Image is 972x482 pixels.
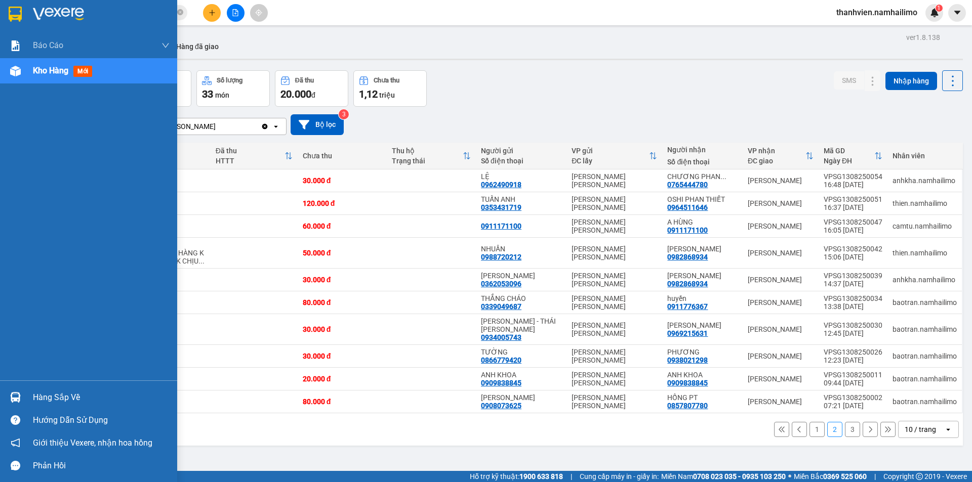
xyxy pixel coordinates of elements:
th: Toggle SortBy [819,143,887,169]
div: Hàng sắp về [33,390,170,405]
div: Thu hộ [392,147,463,155]
div: 13:38 [DATE] [824,302,882,311]
div: Đã thu [295,77,314,84]
div: Người nhận [667,146,737,154]
div: [PERSON_NAME] [161,121,216,132]
span: question-circle [11,415,20,425]
div: Phản hồi [33,458,170,473]
th: Toggle SortBy [743,143,819,169]
div: 30.000 đ [303,177,382,185]
div: VPSG1308250034 [824,294,882,302]
div: ĐC lấy [572,157,649,165]
div: [PERSON_NAME] [748,298,814,306]
div: OSHI PHAN THIẾT [667,195,737,203]
div: [PERSON_NAME] [748,352,814,360]
div: NHUẦN [481,245,561,253]
span: down [161,41,170,50]
div: 0339049687 [481,302,521,311]
div: [PERSON_NAME] [748,177,814,185]
span: đ [311,91,315,99]
input: Selected VP Phan Thiết. [217,121,218,132]
div: 80.000 đ [303,398,382,406]
div: 0909838845 [481,379,521,387]
div: 07:21 [DATE] [824,402,882,410]
img: warehouse-icon [10,392,21,403]
div: A HÙNG [667,218,737,226]
div: HỒNG PT [667,393,737,402]
div: VPSG1308250051 [824,195,882,203]
div: 0934005743 [481,333,521,341]
div: ANH HẢI [667,321,737,329]
div: Chưa thu [374,77,399,84]
div: 0911171100 [481,222,521,230]
div: 0857807780 [667,402,708,410]
div: 0962490918 [481,181,521,189]
div: 30.000 đ [303,352,382,360]
button: Số lượng33món [196,70,270,107]
div: 50.000 đ [303,249,382,257]
div: Trạng thái [392,157,463,165]
span: Miền Nam [661,471,786,482]
div: VPSG1308250042 [824,245,882,253]
span: 33 [202,88,213,100]
div: CHƯƠNG PHAN THIẾT [667,172,737,181]
div: 0911171100 [667,226,708,234]
div: anhkha.namhailimo [893,177,957,185]
div: Số điện thoại [481,157,561,165]
div: Mã GD [824,147,874,155]
span: Cung cấp máy in - giấy in: [580,471,659,482]
div: baotran.namhailimo [893,352,957,360]
div: [PERSON_NAME] [PERSON_NAME] [572,294,657,311]
div: ANH KHOA [667,371,737,379]
div: Ngày ĐH [824,157,874,165]
div: 0866779420 [481,356,521,364]
div: TƯỜNG [481,348,561,356]
span: Hỗ trợ kỹ thuật: [470,471,563,482]
div: Hướng dẫn sử dụng [33,413,170,428]
div: baotran.namhailimo [893,398,957,406]
span: file-add [232,9,239,16]
div: [PERSON_NAME] [PERSON_NAME] [572,272,657,288]
div: [PERSON_NAME] [PERSON_NAME] [572,371,657,387]
div: VPSG1308250026 [824,348,882,356]
sup: 3 [339,109,349,119]
div: 60.000 đ [303,222,382,230]
div: Số điện thoại [667,158,737,166]
div: baotran.namhailimo [893,298,957,306]
div: VPSG1308250047 [824,218,882,226]
div: [PERSON_NAME] [PERSON_NAME] [572,218,657,234]
div: THẮNG CHÁO [481,294,561,302]
div: HTTT [216,157,285,165]
img: warehouse-icon [10,66,21,76]
span: triệu [379,91,395,99]
div: Chưa thu [303,152,382,160]
div: VPSG1308250011 [824,371,882,379]
strong: 0708 023 035 - 0935 103 250 [693,472,786,480]
div: baotran.namhailimo [893,325,957,333]
button: 2 [827,422,842,437]
button: Hàng đã giao [168,34,227,59]
span: 20.000 [280,88,311,100]
sup: 1 [936,5,943,12]
button: aim [250,4,268,22]
div: 0911776367 [667,302,708,311]
div: Vũ [481,272,561,280]
div: VP nhận [748,147,805,155]
button: 3 [845,422,860,437]
div: Người gửi [481,147,561,155]
div: 30.000 đ [303,276,382,284]
div: 16:05 [DATE] [824,226,882,234]
span: | [571,471,572,482]
span: 1 [937,5,941,12]
div: [PERSON_NAME] [PERSON_NAME] [572,321,657,337]
div: [PERSON_NAME] [748,199,814,207]
div: camtu.namhailimo [893,222,957,230]
div: 0938021298 [667,356,708,364]
div: 80.000 đ [303,298,382,306]
div: ver 1.8.138 [906,32,940,43]
div: [PERSON_NAME] [748,375,814,383]
th: Toggle SortBy [211,143,298,169]
span: copyright [916,473,923,480]
button: Nhập hàng [885,72,937,90]
div: 30.000 đ [303,325,382,333]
